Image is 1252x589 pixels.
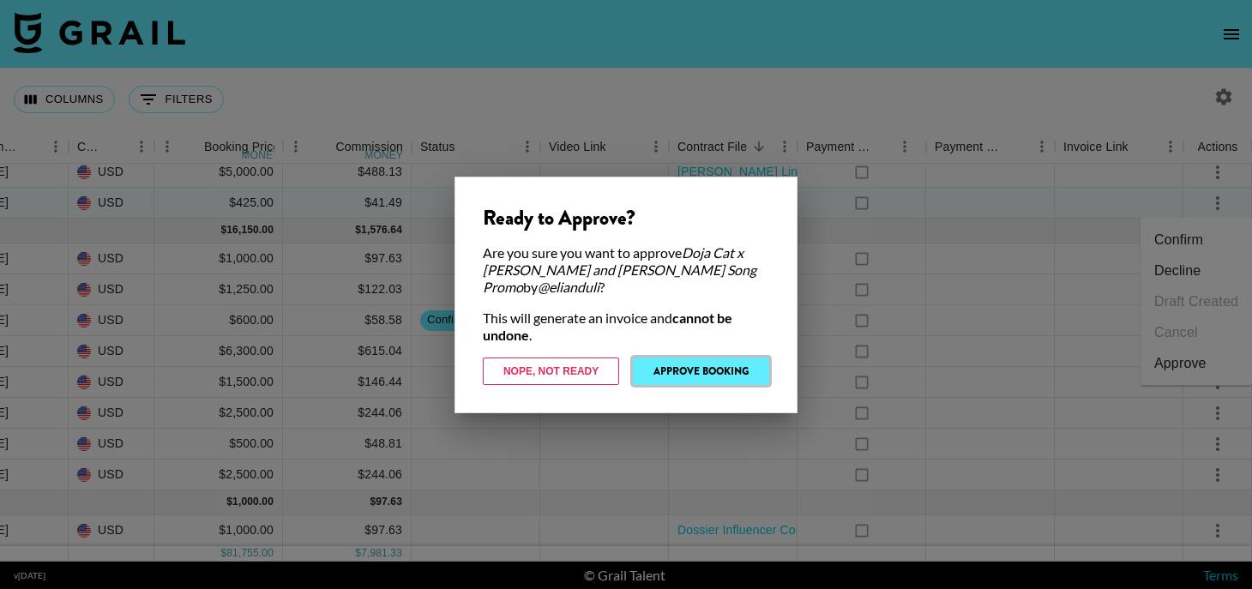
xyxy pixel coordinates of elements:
button: Nope, Not Ready [483,358,619,385]
em: @ elianduli [538,279,599,295]
div: Are you sure you want to approve by ? [483,244,769,296]
em: Doja Cat x [PERSON_NAME] and [PERSON_NAME] Song Promo [483,244,756,295]
div: Ready to Approve? [483,205,769,231]
button: Approve Booking [633,358,769,385]
div: This will generate an invoice and . [483,310,769,344]
strong: cannot be undone [483,310,732,343]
